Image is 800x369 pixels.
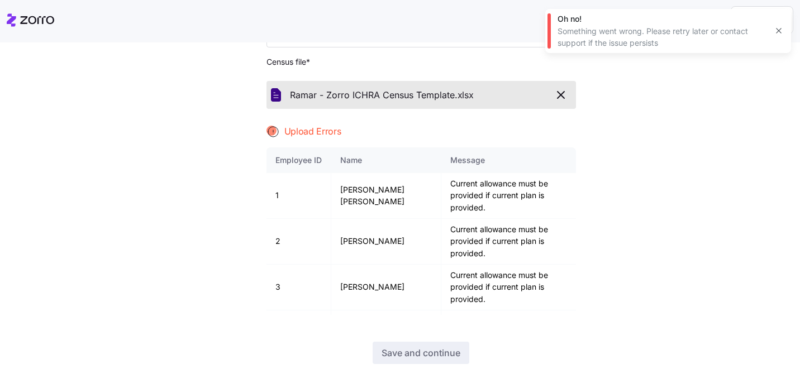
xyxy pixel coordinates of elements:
[275,154,322,166] div: Employee ID
[331,265,441,310] td: [PERSON_NAME]
[558,26,766,49] div: Something went wrong. Please retry later or contact support if the issue persists
[266,173,331,219] td: 1
[450,154,567,166] div: Message
[340,154,432,166] div: Name
[441,310,576,356] td: Current allowance must be provided if current plan is provided.
[266,310,331,356] td: 4
[331,310,441,356] td: [PERSON_NAME]
[558,13,766,25] div: Oh no!
[290,88,458,102] span: Ramar - Zorro ICHRA Census Template.
[441,265,576,310] td: Current allowance must be provided if current plan is provided.
[441,219,576,265] td: Current allowance must be provided if current plan is provided.
[331,219,441,265] td: [PERSON_NAME]
[284,124,341,138] span: Upload Errors
[266,265,331,310] td: 3
[458,88,474,102] span: xlsx
[373,342,469,364] button: Save and continue
[441,173,576,219] td: Current allowance must be provided if current plan is provided.
[331,173,441,219] td: [PERSON_NAME] [PERSON_NAME]
[266,219,331,265] td: 2
[266,56,576,68] span: Census file *
[382,346,460,360] span: Save and continue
